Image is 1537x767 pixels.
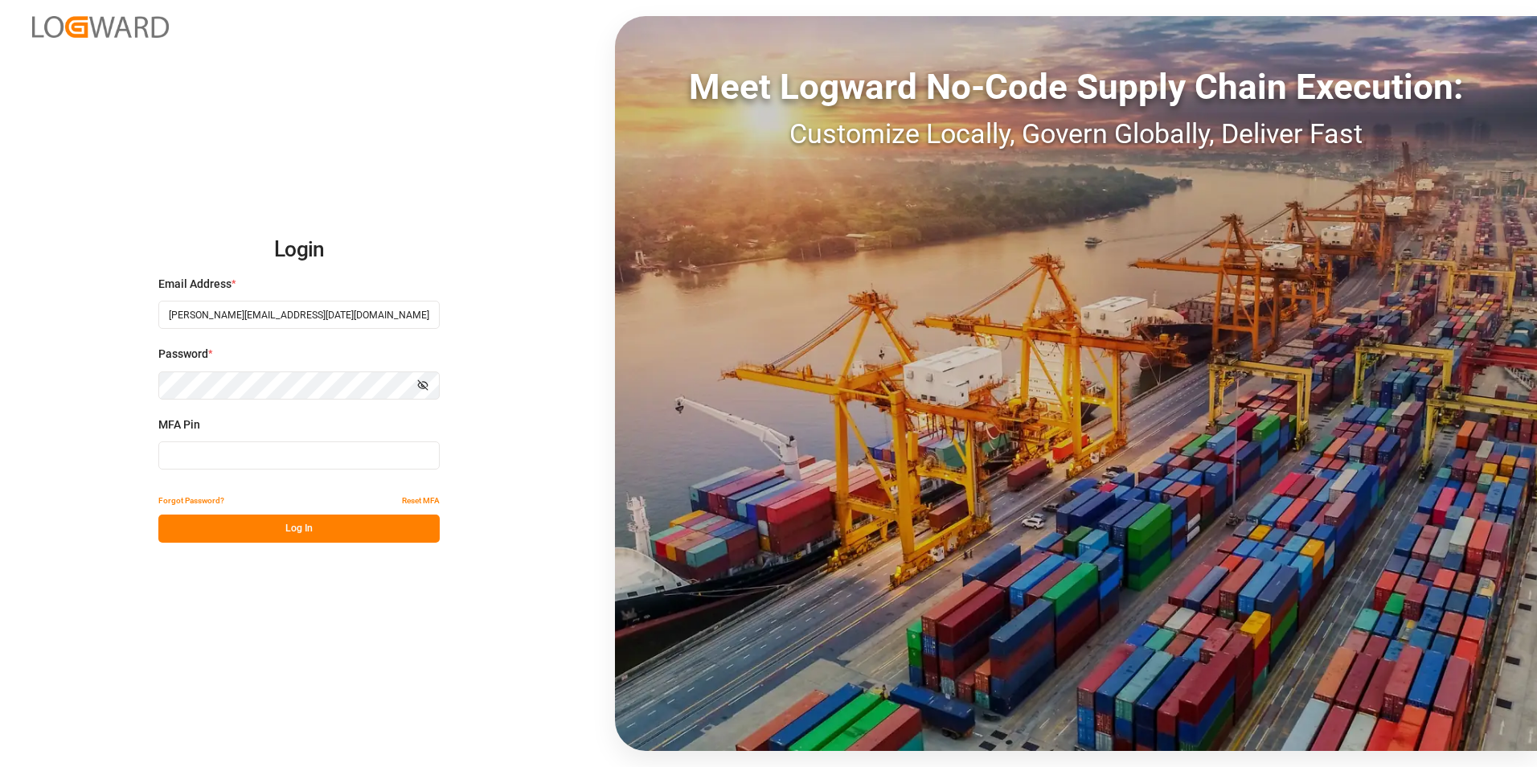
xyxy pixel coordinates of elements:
button: Forgot Password? [158,486,224,515]
input: Enter your email [158,301,440,329]
h2: Login [158,224,440,276]
span: Email Address [158,276,232,293]
span: MFA Pin [158,416,200,433]
span: Password [158,346,208,363]
img: Logward_new_orange.png [32,16,169,38]
button: Reset MFA [402,486,440,515]
div: Customize Locally, Govern Globally, Deliver Fast [615,113,1537,154]
div: Meet Logward No-Code Supply Chain Execution: [615,60,1537,113]
button: Log In [158,515,440,543]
